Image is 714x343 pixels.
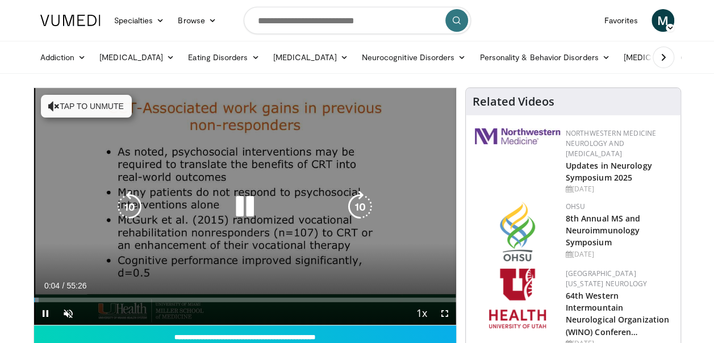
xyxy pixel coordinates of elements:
[473,46,616,69] a: Personality & Behavior Disorders
[598,9,645,32] a: Favorites
[34,302,57,325] button: Pause
[107,9,172,32] a: Specialties
[34,88,456,325] video-js: Video Player
[566,269,647,288] a: [GEOGRAPHIC_DATA][US_STATE] Neurology
[93,46,181,69] a: [MEDICAL_DATA]
[34,46,93,69] a: Addiction
[266,46,354,69] a: [MEDICAL_DATA]
[433,302,456,325] button: Fullscreen
[475,128,560,144] img: 2a462fb6-9365-492a-ac79-3166a6f924d8.png.150x105_q85_autocrop_double_scale_upscale_version-0.2.jpg
[41,95,132,118] button: Tap to unmute
[40,15,101,26] img: VuMedi Logo
[181,46,266,69] a: Eating Disorders
[473,95,554,108] h4: Related Videos
[34,298,456,302] div: Progress Bar
[566,249,671,260] div: [DATE]
[489,269,546,328] img: f6362829-b0a3-407d-a044-59546adfd345.png.150x105_q85_autocrop_double_scale_upscale_version-0.2.png
[66,281,86,290] span: 55:26
[244,7,471,34] input: Search topics, interventions
[44,281,60,290] span: 0:04
[566,290,670,337] a: 64th Western Intermountain Neurological Organization (WINO) Conferen…
[566,202,586,211] a: OHSU
[566,160,652,183] a: Updates in Neurology Symposium 2025
[62,281,65,290] span: /
[652,9,674,32] a: M
[411,302,433,325] button: Playback Rate
[500,202,535,261] img: da959c7f-65a6-4fcf-a939-c8c702e0a770.png.150x105_q85_autocrop_double_scale_upscale_version-0.2.png
[355,46,473,69] a: Neurocognitive Disorders
[57,302,80,325] button: Unmute
[566,128,657,158] a: Northwestern Medicine Neurology and [MEDICAL_DATA]
[566,213,641,248] a: 8th Annual MS and Neuroimmunology Symposium
[566,184,671,194] div: [DATE]
[171,9,223,32] a: Browse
